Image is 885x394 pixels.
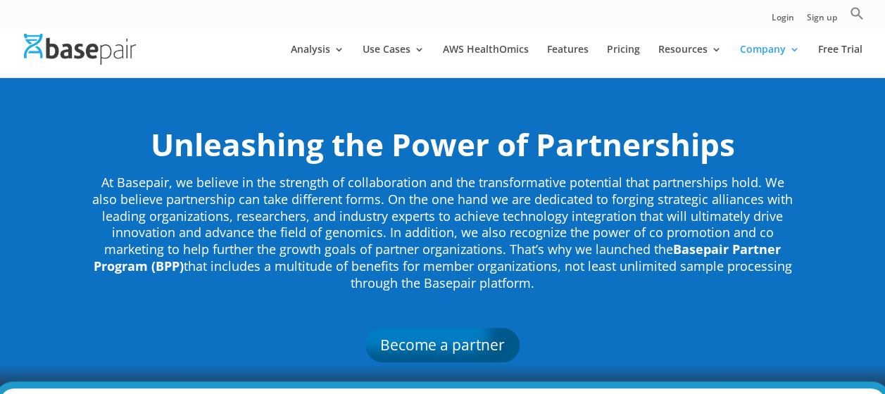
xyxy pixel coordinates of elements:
[607,44,640,77] a: Pricing
[363,44,425,77] a: Use Cases
[658,44,722,77] a: Resources
[547,44,589,77] a: Features
[94,241,782,274] strong: Basepair Partner Program (BPP)
[850,6,864,20] svg: Search
[365,328,520,362] a: Become a partner
[24,34,136,64] img: Basepair
[772,13,794,28] a: Login
[92,174,793,291] span: At Basepair, we believe in the strength of collaboration and the transformative potential that pa...
[850,6,864,28] a: Search Icon Link
[740,44,800,77] a: Company
[443,44,529,77] a: AWS HealthOmics
[807,13,837,28] a: Sign up
[291,44,344,77] a: Analysis
[151,123,735,165] strong: Unleashing the Power of Partnerships
[818,44,862,77] a: Free Trial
